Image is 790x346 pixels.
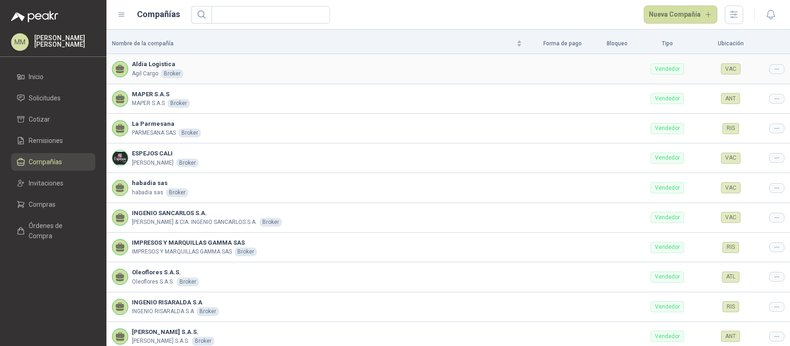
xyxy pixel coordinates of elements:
[651,182,684,193] div: Vendedor
[132,119,201,129] b: La Parmesana
[11,111,95,128] a: Cotizar
[11,153,95,171] a: Compañías
[11,68,95,86] a: Inicio
[132,69,158,78] p: Agil Cargo
[132,337,189,346] p: [PERSON_NAME] S.A.S.
[132,149,199,158] b: ESPEJOS CALI
[166,188,188,197] div: Broker
[697,33,764,54] th: Ubicación
[132,218,257,227] p: [PERSON_NAME] & CIA. INGENIO SANCARLOS S.A.
[637,33,697,54] th: Tipo
[721,93,740,104] div: ANT
[132,99,165,108] p: MAPER S.A.S
[168,99,190,108] div: Broker
[29,93,61,103] span: Solicitudes
[651,153,684,164] div: Vendedor
[29,72,44,82] span: Inicio
[132,188,163,197] p: habadia sas
[29,114,50,124] span: Cotizar
[34,35,95,48] p: [PERSON_NAME] [PERSON_NAME]
[721,153,740,164] div: VAC
[721,63,740,74] div: VAC
[132,247,232,256] p: IMPRESOS Y MARQUILLAS GAMMA SAS
[106,33,528,54] th: Nombre de la compañía
[176,159,199,167] div: Broker
[11,132,95,149] a: Remisiones
[11,11,58,22] img: Logo peakr
[132,159,174,167] p: [PERSON_NAME]
[132,278,174,286] p: Oleoflores S.A.S.
[192,337,214,346] div: Broker
[528,33,597,54] th: Forma de pago
[197,307,219,316] div: Broker
[651,301,684,312] div: Vendedor
[11,89,95,107] a: Solicitudes
[651,331,684,342] div: Vendedor
[651,242,684,253] div: Vendedor
[177,278,199,286] div: Broker
[132,129,176,137] p: PARMESANA SAS
[597,33,637,54] th: Bloqueo
[137,8,180,21] h1: Compañías
[651,212,684,223] div: Vendedor
[132,327,214,337] b: [PERSON_NAME] S.A.S.
[132,209,282,218] b: INGENIO SANCARLOS S.A.
[11,217,95,245] a: Órdenes de Compra
[11,33,29,51] div: MM
[260,218,282,227] div: Broker
[179,129,201,137] div: Broker
[11,174,95,192] a: Invitaciones
[651,123,684,134] div: Vendedor
[161,69,183,78] div: Broker
[112,150,128,166] img: Company Logo
[132,238,257,247] b: IMPRESOS Y MARQUILLAS GAMMA SAS
[29,178,63,188] span: Invitaciones
[721,182,740,193] div: VAC
[29,157,62,167] span: Compañías
[722,272,740,283] div: ATL
[132,60,183,69] b: Aldia Logistica
[651,93,684,104] div: Vendedor
[11,196,95,213] a: Compras
[112,39,515,48] span: Nombre de la compañía
[132,179,188,188] b: habadia sas
[29,136,63,146] span: Remisiones
[651,63,684,74] div: Vendedor
[132,268,199,277] b: Oleoflores S.A.S.
[721,331,740,342] div: ANT
[722,301,739,312] div: RIS
[132,90,190,99] b: MAPER S.A.S
[132,298,219,307] b: INGENIO RISARALDA S.A
[29,221,87,241] span: Órdenes de Compra
[651,272,684,283] div: Vendedor
[721,212,740,223] div: VAC
[722,123,739,134] div: RIS
[235,247,257,256] div: Broker
[644,6,718,24] button: Nueva Compañía
[722,242,739,253] div: RIS
[132,307,194,316] p: INGENIO RISARALDA S.A
[29,199,56,210] span: Compras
